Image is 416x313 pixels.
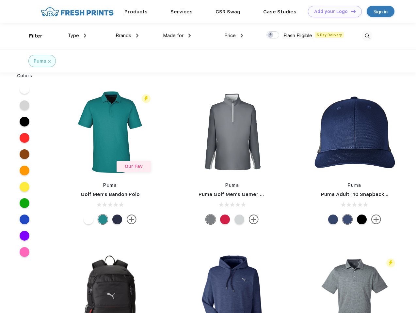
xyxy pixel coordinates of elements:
[125,164,143,169] span: Our Fav
[216,9,240,15] a: CSR Swag
[34,58,46,65] div: Puma
[48,60,51,63] img: filter_cancel.svg
[127,215,136,224] img: more.svg
[241,34,243,37] img: dropdown.png
[283,33,312,38] span: Flash Eligible
[98,215,108,224] div: Green Lagoon
[224,33,236,38] span: Price
[170,9,193,15] a: Services
[357,215,367,224] div: Pma Blk Pma Blk
[328,215,338,224] div: Peacoat with Qut Shd
[103,183,117,188] a: Puma
[188,34,191,37] img: dropdown.png
[315,32,344,38] span: 5 Day Delivery
[362,31,373,41] img: desktop_search.svg
[124,9,148,15] a: Products
[367,6,394,17] a: Sign in
[351,9,356,13] img: DT
[311,89,398,175] img: func=resize&h=266
[249,215,259,224] img: more.svg
[142,94,151,103] img: flash_active_toggle.svg
[81,191,140,197] a: Golf Men's Bandon Polo
[199,191,302,197] a: Puma Golf Men's Gamer Golf Quarter-Zip
[234,215,244,224] div: High Rise
[343,215,352,224] div: Peacoat Qut Shd
[67,89,153,175] img: func=resize&h=266
[68,33,79,38] span: Type
[189,89,276,175] img: func=resize&h=266
[314,9,348,14] div: Add your Logo
[84,215,93,224] div: Bright White
[136,34,138,37] img: dropdown.png
[386,259,395,267] img: flash_active_toggle.svg
[116,33,131,38] span: Brands
[84,34,86,37] img: dropdown.png
[112,215,122,224] div: Navy Blazer
[39,6,116,17] img: fo%20logo%202.webp
[163,33,184,38] span: Made for
[29,32,42,40] div: Filter
[206,215,216,224] div: Quiet Shade
[374,8,388,15] div: Sign in
[225,183,239,188] a: Puma
[220,215,230,224] div: Ski Patrol
[12,72,37,79] div: Colors
[371,215,381,224] img: more.svg
[348,183,361,188] a: Puma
